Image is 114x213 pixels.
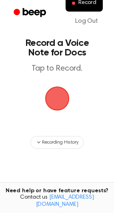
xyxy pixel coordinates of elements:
span: Contact us [5,194,109,208]
button: Beep Logo [45,87,69,110]
button: Recording History [30,136,83,149]
span: Recording History [42,139,78,146]
p: Tap to Record. [14,64,100,74]
h1: Record a Voice Note for Docs [14,38,100,57]
a: Beep [8,5,53,21]
a: [EMAIL_ADDRESS][DOMAIN_NAME] [36,195,94,207]
a: Log Out [67,12,106,31]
